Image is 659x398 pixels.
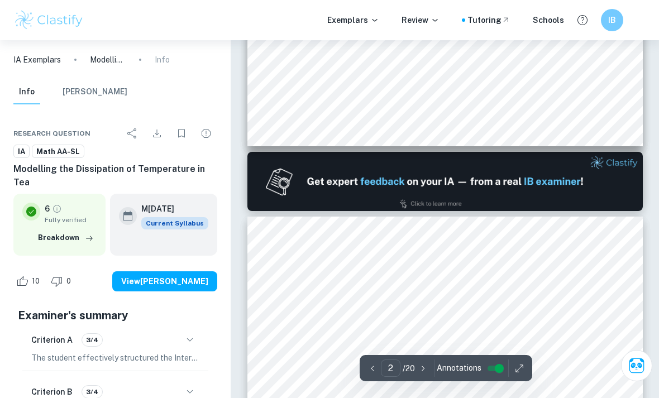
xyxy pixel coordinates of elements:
p: Info [155,54,170,66]
h6: IB [606,14,619,26]
a: Schools [533,14,564,26]
button: View[PERSON_NAME] [112,271,217,291]
p: The student effectively structured the Internal Assessment (IA) by dividing the work into clearly... [31,352,199,364]
button: Ask Clai [621,350,652,381]
h6: M[DATE] [141,203,199,215]
span: Math AA-SL [32,146,84,157]
button: Breakdown [35,229,97,246]
span: Annotations [437,362,481,374]
span: 3/4 [82,387,102,397]
button: IB [601,9,623,31]
span: The Function Modelled Using Newton9s Law of Cooling................................................. [295,356,594,364]
div: Like [13,272,46,290]
button: Help and Feedback [573,11,592,30]
img: Ad [247,152,643,211]
span: Data................................................................................................ [295,315,594,323]
div: Share [121,122,144,145]
span: The Function Modelled by Hand....................................................................... [295,336,594,344]
span: Table of Contents [295,266,380,277]
span: 10 [26,276,46,287]
span: Introduction........................................................................................ [295,295,594,303]
img: Clastify logo [13,9,84,31]
h6: Criterion B [31,386,73,398]
div: Report issue [195,122,217,145]
div: Download [146,122,168,145]
a: Tutoring [467,14,510,26]
span: Page count: 17 [547,57,594,65]
p: / 20 [403,362,415,375]
a: Math AA-SL [32,145,84,159]
a: Grade fully verified [52,204,62,214]
p: Exemplars [327,14,379,26]
p: Review [402,14,440,26]
div: This exemplar is based on the current syllabus. Feel free to refer to it for inspiration/ideas wh... [141,217,208,229]
span: IA [14,146,29,157]
p: 6 [45,203,50,215]
div: Bookmark [170,122,193,145]
span: 3/4 [82,335,102,345]
h5: Examiner's summary [18,307,213,324]
a: IA [13,145,30,159]
h6: Modelling the Dissipation of Temperature in Tea [13,162,217,189]
a: IA Exemplars [13,54,61,66]
p: Modelling the Dissipation of Temperature in Tea [90,54,126,66]
span: Fully verified [45,215,97,225]
span: Current Syllabus [141,217,208,229]
span: Research question [13,128,90,138]
button: Info [13,80,40,104]
div: Dislike [48,272,77,290]
span: 0 [60,276,77,287]
h6: Criterion A [31,334,73,346]
button: [PERSON_NAME] [63,80,127,104]
span: Conclusion.......................................................................................... [295,376,594,384]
